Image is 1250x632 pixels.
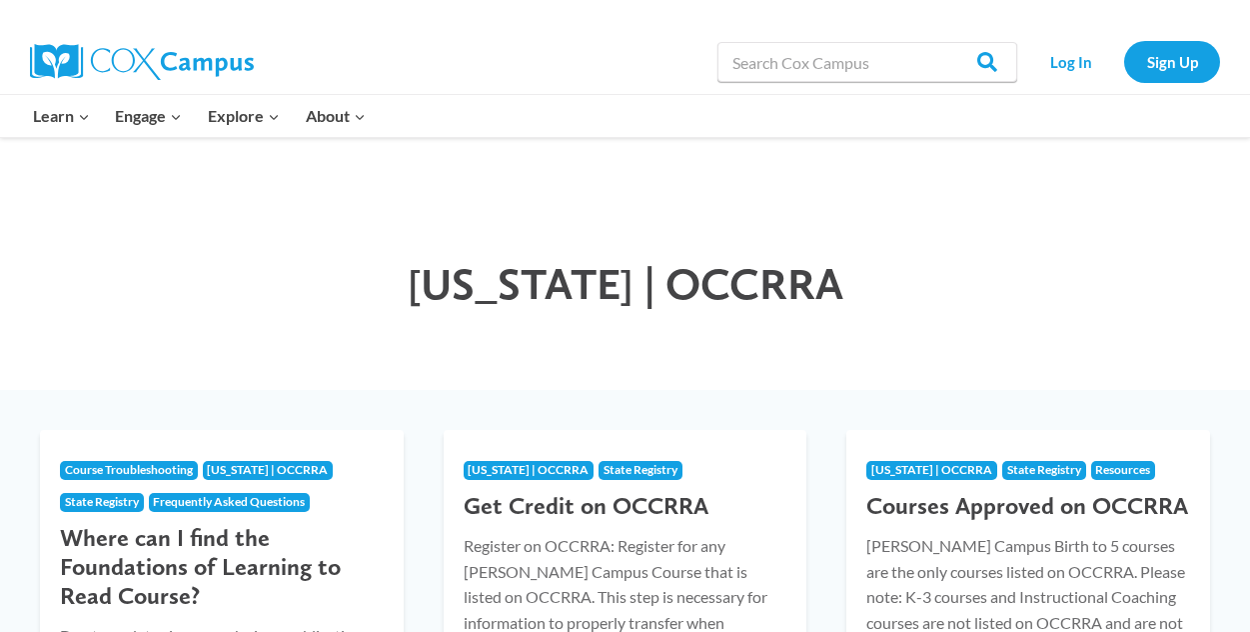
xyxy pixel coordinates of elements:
[60,524,384,610] h3: Where can I find the Foundations of Learning to Read Course?
[717,42,1017,82] input: Search Cox Campus
[1124,41,1220,82] a: Sign Up
[408,257,843,310] span: [US_STATE] | OCCRRA
[1095,462,1150,477] span: Resources
[468,462,589,477] span: [US_STATE] | OCCRRA
[208,103,280,129] span: Explore
[1007,462,1081,477] span: State Registry
[306,103,366,129] span: About
[153,494,305,509] span: Frequently Asked Questions
[464,492,787,521] h3: Get Credit on OCCRRA
[33,103,90,129] span: Learn
[20,95,378,137] nav: Primary Navigation
[1027,41,1114,82] a: Log In
[115,103,182,129] span: Engage
[604,462,677,477] span: State Registry
[871,462,992,477] span: [US_STATE] | OCCRRA
[65,462,193,477] span: Course Troubleshooting
[207,462,328,477] span: [US_STATE] | OCCRRA
[30,44,254,80] img: Cox Campus
[1027,41,1220,82] nav: Secondary Navigation
[65,494,139,509] span: State Registry
[866,492,1190,521] h3: Courses Approved on OCCRRA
